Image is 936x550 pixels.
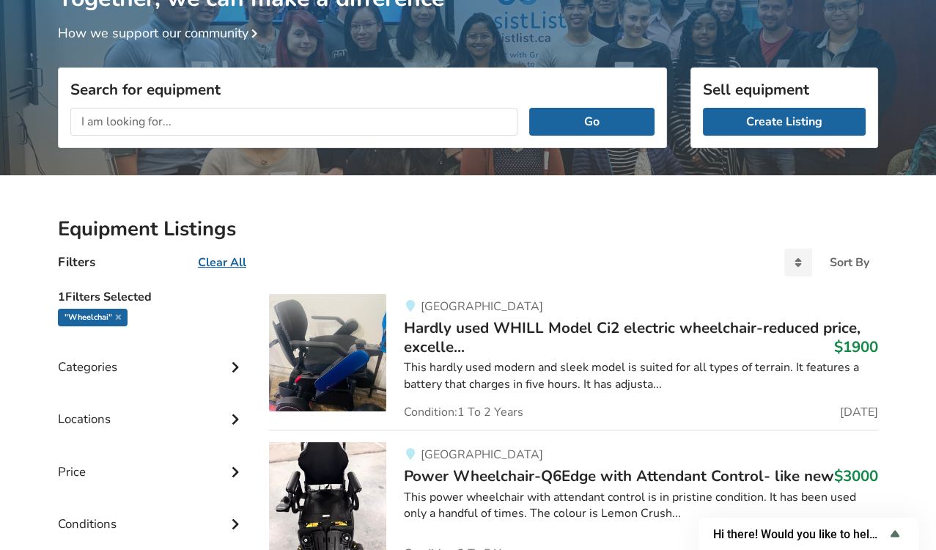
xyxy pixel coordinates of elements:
span: Power Wheelchair-Q6Edge with Attendant Control- like new [404,466,834,486]
button: Show survey - Hi there! Would you like to help us improve AssistList? [713,525,904,543]
div: Locations [58,382,246,434]
div: Conditions [58,487,246,539]
span: [DATE] [840,406,878,418]
input: I am looking for... [70,108,517,136]
div: Price [58,435,246,487]
span: Condition: 1 To 2 Years [404,406,523,418]
div: Categories [58,330,246,382]
a: Create Listing [703,108,866,136]
div: Sort By [830,257,869,268]
span: [GEOGRAPHIC_DATA] [421,298,543,315]
a: mobility-hardly used whill model ci2 electric wheelchair-reduced price, excellent value[GEOGRAPHI... [269,294,878,430]
span: Hardly used WHILL Model Ci2 electric wheelchair-reduced price, excelle... [404,318,861,357]
h3: $3000 [834,466,878,485]
a: How we support our community [58,24,263,42]
h3: Sell equipment [703,80,866,99]
div: This hardly used modern and sleek model is suited for all types of terrain. It features a battery... [404,359,878,393]
div: This power wheelchair with attendant control is in pristine condition. It has been used only a ha... [404,489,878,523]
span: [GEOGRAPHIC_DATA] [421,447,543,463]
h3: $1900 [834,337,878,356]
h4: Filters [58,254,95,271]
div: "wheelchai" [58,309,128,326]
h3: Search for equipment [70,80,655,99]
span: Hi there! Would you like to help us improve AssistList? [713,527,886,541]
u: Clear All [198,254,246,271]
button: Go [529,108,655,136]
h2: Equipment Listings [58,216,878,242]
h5: 1 Filters Selected [58,282,246,309]
img: mobility-hardly used whill model ci2 electric wheelchair-reduced price, excellent value [269,294,386,411]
